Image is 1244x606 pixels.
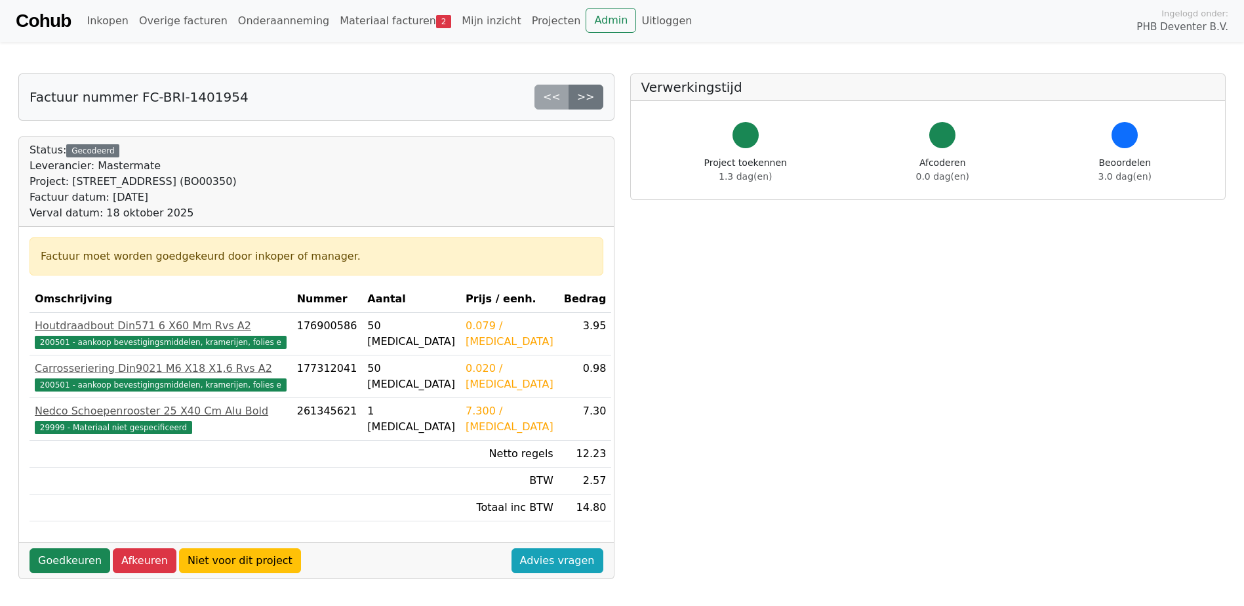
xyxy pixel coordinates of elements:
[30,158,237,174] div: Leverancier: Mastermate
[30,174,237,190] div: Project: [STREET_ADDRESS] (BO00350)
[1098,156,1152,184] div: Beoordelen
[466,403,553,435] div: 7.300 / [MEDICAL_DATA]
[292,286,363,313] th: Nummer
[35,361,287,392] a: Carrosseriering Din9021 M6 X18 X1,6 Rvs A2200501 - aankoop bevestigingsmiddelen, kramerijen, foli...
[569,85,603,110] a: >>
[719,171,772,182] span: 1.3 dag(en)
[30,89,249,105] h5: Factuur nummer FC-BRI-1401954
[81,8,133,34] a: Inkopen
[35,361,287,376] div: Carrosseriering Din9021 M6 X18 X1,6 Rvs A2
[334,8,456,34] a: Materiaal facturen2
[35,421,192,434] span: 29999 - Materiaal niet gespecificeerd
[35,403,287,419] div: Nedco Schoepenrooster 25 X40 Cm Alu Bold
[292,398,363,441] td: 261345621
[559,495,612,521] td: 14.80
[35,378,287,392] span: 200501 - aankoop bevestigingsmiddelen, kramerijen, folies e
[460,495,559,521] td: Totaal inc BTW
[30,205,237,221] div: Verval datum: 18 oktober 2025
[704,156,787,184] div: Project toekennen
[16,5,71,37] a: Cohub
[586,8,636,33] a: Admin
[641,79,1215,95] h5: Verwerkingstijd
[367,403,455,435] div: 1 [MEDICAL_DATA]
[559,286,612,313] th: Bedrag
[460,441,559,468] td: Netto regels
[41,249,592,264] div: Factuur moet worden goedgekeurd door inkoper of manager.
[134,8,233,34] a: Overige facturen
[30,286,292,313] th: Omschrijving
[636,8,697,34] a: Uitloggen
[292,355,363,398] td: 177312041
[35,336,287,349] span: 200501 - aankoop bevestigingsmiddelen, kramerijen, folies e
[30,548,110,573] a: Goedkeuren
[30,142,237,221] div: Status:
[559,313,612,355] td: 3.95
[30,190,237,205] div: Factuur datum: [DATE]
[362,286,460,313] th: Aantal
[460,286,559,313] th: Prijs / eenh.
[367,318,455,350] div: 50 [MEDICAL_DATA]
[527,8,586,34] a: Projecten
[292,313,363,355] td: 176900586
[179,548,301,573] a: Niet voor dit project
[233,8,334,34] a: Onderaanneming
[436,15,451,28] span: 2
[466,361,553,392] div: 0.020 / [MEDICAL_DATA]
[1161,7,1228,20] span: Ingelogd onder:
[456,8,527,34] a: Mijn inzicht
[466,318,553,350] div: 0.079 / [MEDICAL_DATA]
[916,156,969,184] div: Afcoderen
[559,468,612,495] td: 2.57
[559,441,612,468] td: 12.23
[35,318,287,350] a: Houtdraadbout Din571 6 X60 Mm Rvs A2200501 - aankoop bevestigingsmiddelen, kramerijen, folies e
[559,355,612,398] td: 0.98
[367,361,455,392] div: 50 [MEDICAL_DATA]
[1098,171,1152,182] span: 3.0 dag(en)
[35,318,287,334] div: Houtdraadbout Din571 6 X60 Mm Rvs A2
[35,403,287,435] a: Nedco Schoepenrooster 25 X40 Cm Alu Bold29999 - Materiaal niet gespecificeerd
[916,171,969,182] span: 0.0 dag(en)
[512,548,603,573] a: Advies vragen
[1136,20,1228,35] span: PHB Deventer B.V.
[66,144,119,157] div: Gecodeerd
[460,468,559,495] td: BTW
[113,548,176,573] a: Afkeuren
[559,398,612,441] td: 7.30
